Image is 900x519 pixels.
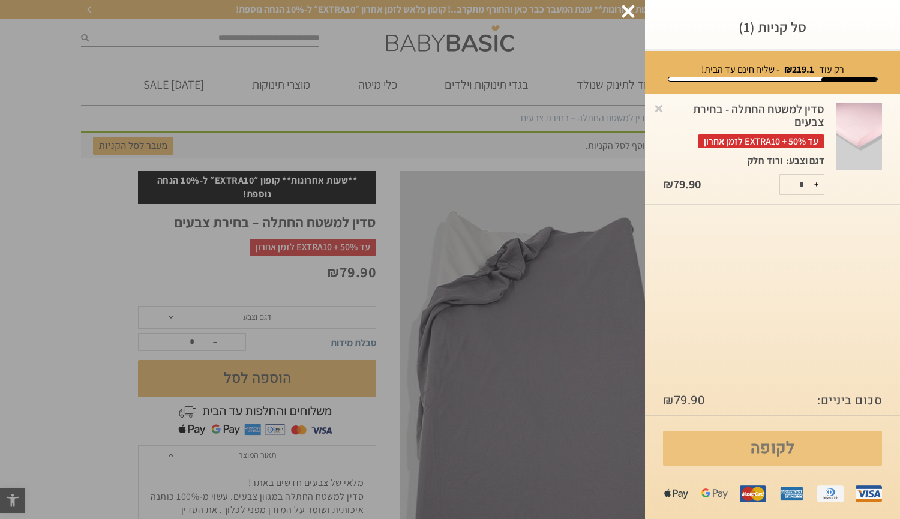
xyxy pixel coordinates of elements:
img: visa.png [856,481,882,507]
dt: דגם וצבע: [783,154,824,167]
span: 219.1 [792,63,814,76]
a: Remove this item [653,102,665,114]
img: mastercard.png [740,481,766,507]
span: עד 50% + EXTRA10 לזמן אחרון [698,134,824,148]
a: לקופה [663,431,882,466]
strong: סכום ביניים: [817,392,882,409]
div: סדין למשטח החתלה - בחירת צבעים [663,103,824,149]
h3: סל קניות (1) [663,18,882,37]
img: apple%20pay.png [663,481,689,507]
span: ₪ [663,392,674,409]
span: ₪ [663,176,673,192]
img: amex.png [778,481,805,507]
bdi: 79.90 [663,392,704,409]
input: כמות המוצר [790,175,814,194]
img: gpay.png [701,481,728,507]
a: סדין למשטח החתלה - בחירת צבעיםעד 50% + EXTRA10 לזמן אחרון [663,103,824,155]
span: רק עוד [819,63,844,76]
img: סדין למשטח החתלה - בחירת צבעים [836,103,882,171]
bdi: 79.90 [663,176,701,192]
button: - [780,175,795,194]
p: ורוד חלק [748,154,783,167]
img: diners.png [817,481,844,507]
strong: ₪ [784,63,814,76]
button: + [809,175,824,194]
span: - שליח חינם עד הבית! [701,63,779,76]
